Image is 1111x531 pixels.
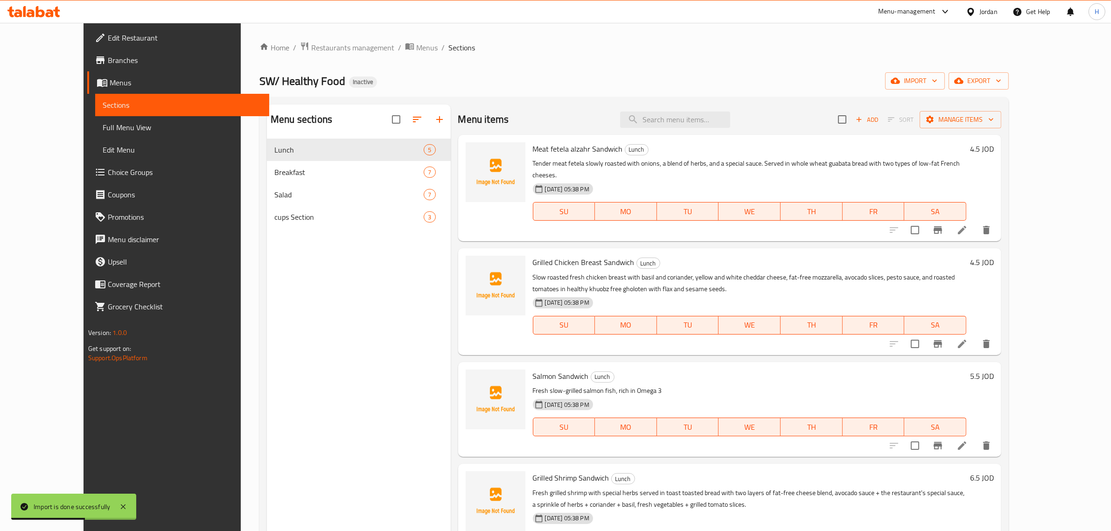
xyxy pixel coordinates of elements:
[927,114,994,126] span: Manage items
[108,234,262,245] span: Menu disclaimer
[625,144,648,155] span: Lunch
[905,220,925,240] span: Select to update
[843,418,905,436] button: FR
[719,316,781,335] button: WE
[541,298,593,307] span: [DATE] 05:38 PM
[904,316,966,335] button: SA
[103,99,262,111] span: Sections
[533,272,966,295] p: Slow roasted fresh chicken breast with basil and coriander, yellow and white cheddar cheese, fat-...
[784,420,839,434] span: TH
[957,338,968,349] a: Edit menu item
[274,144,424,155] div: Lunch
[533,369,589,383] span: Salmon Sandwich
[599,205,653,218] span: MO
[293,42,296,53] li: /
[267,161,450,183] div: Breakfast7
[34,502,110,512] div: Import is done successfully
[599,420,653,434] span: MO
[424,168,435,177] span: 7
[719,202,781,221] button: WE
[920,111,1001,128] button: Manage items
[541,514,593,523] span: [DATE] 05:38 PM
[405,42,438,54] a: Menus
[781,316,843,335] button: TH
[1095,7,1099,17] span: H
[908,205,963,218] span: SA
[893,75,937,87] span: import
[625,144,649,155] div: Lunch
[398,42,401,53] li: /
[537,318,592,332] span: SU
[108,301,262,312] span: Grocery Checklist
[970,370,994,383] h6: 5.5 JOD
[88,342,131,355] span: Get support on:
[784,205,839,218] span: TH
[466,471,525,531] img: Grilled Shrimp Sandwich
[975,219,998,241] button: delete
[533,471,609,485] span: Grilled Shrimp Sandwich
[424,146,435,154] span: 5
[108,55,262,66] span: Branches
[349,77,377,88] div: Inactive
[108,167,262,178] span: Choice Groups
[87,251,269,273] a: Upsell
[595,316,657,335] button: MO
[636,258,660,269] div: Lunch
[424,144,435,155] div: items
[956,75,1001,87] span: export
[846,420,901,434] span: FR
[112,327,127,339] span: 1.0.0
[274,167,424,178] span: Breakfast
[927,219,949,241] button: Branch-specific-item
[95,139,269,161] a: Edit Menu
[274,189,424,200] span: Salad
[949,72,1009,90] button: export
[595,418,657,436] button: MO
[87,273,269,295] a: Coverage Report
[595,202,657,221] button: MO
[533,142,623,156] span: Meat fetela alzahr Sandwich
[87,161,269,183] a: Choice Groups
[87,183,269,206] a: Coupons
[108,32,262,43] span: Edit Restaurant
[784,318,839,332] span: TH
[466,256,525,315] img: Grilled Chicken Breast Sandwich
[591,371,614,382] span: Lunch
[533,418,595,436] button: SU
[441,42,445,53] li: /
[878,6,936,17] div: Menu-management
[87,49,269,71] a: Branches
[458,112,509,126] h2: Menu items
[975,434,998,457] button: delete
[103,122,262,133] span: Full Menu View
[611,473,635,484] div: Lunch
[904,418,966,436] button: SA
[719,418,781,436] button: WE
[274,211,424,223] span: cups Section
[852,112,882,127] span: Add item
[533,487,966,510] p: Fresh grilled shrimp with special herbs served in toast toasted bread with two layers of fat-free...
[975,333,998,355] button: delete
[537,205,592,218] span: SU
[970,256,994,269] h6: 4.5 JOD
[300,42,394,54] a: Restaurants management
[970,471,994,484] h6: 6.5 JOD
[103,144,262,155] span: Edit Menu
[657,418,719,436] button: TU
[846,318,901,332] span: FR
[406,108,428,131] span: Sort sections
[424,213,435,222] span: 3
[110,77,262,88] span: Menus
[843,316,905,335] button: FR
[591,371,615,383] div: Lunch
[722,420,777,434] span: WE
[88,352,147,364] a: Support.OpsPlatform
[88,327,111,339] span: Version:
[533,202,595,221] button: SU
[541,185,593,194] span: [DATE] 05:38 PM
[533,316,595,335] button: SU
[267,139,450,161] div: Lunch5
[386,110,406,129] span: Select all sections
[927,434,949,457] button: Branch-specific-item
